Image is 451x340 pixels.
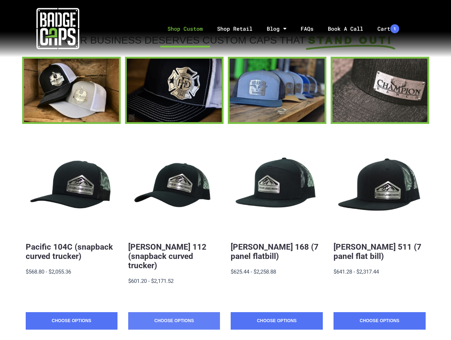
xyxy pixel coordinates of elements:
[128,142,220,234] button: BadgeCaps - Richardson 112
[36,7,79,50] img: badgecaps white logo with green acccent
[260,10,294,47] a: Blog
[231,312,322,330] a: Choose Options
[128,242,206,270] a: [PERSON_NAME] 112 (snapback curved trucker)
[210,10,260,47] a: Shop Retail
[231,269,276,275] span: $625.44 - $2,258.88
[334,269,379,275] span: $641.28 - $2,317.44
[26,242,113,261] a: Pacific 104C (snapback curved trucker)
[231,242,319,261] a: [PERSON_NAME] 168 (7 panel flatbill)
[128,278,174,284] span: $601.20 - $2,171.52
[231,142,322,234] button: BadgeCaps - Richardson 168
[415,306,451,340] iframe: Chat Widget
[125,57,224,124] a: FFD BadgeCaps Fire Department Custom unique apparel
[334,312,425,330] a: Choose Options
[128,312,220,330] a: Choose Options
[321,10,370,47] a: Book A Call
[160,10,210,47] a: Shop Custom
[294,10,321,47] a: FAQs
[116,10,451,47] nav: Menu
[26,269,71,275] span: $568.80 - $2,055.36
[334,242,421,261] a: [PERSON_NAME] 511 (7 panel flat bill)
[334,142,425,234] button: BadgeCaps - Richardson 511
[370,10,406,47] a: Cart1
[26,142,117,234] button: BadgeCaps - Pacific 104C
[26,312,117,330] a: Choose Options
